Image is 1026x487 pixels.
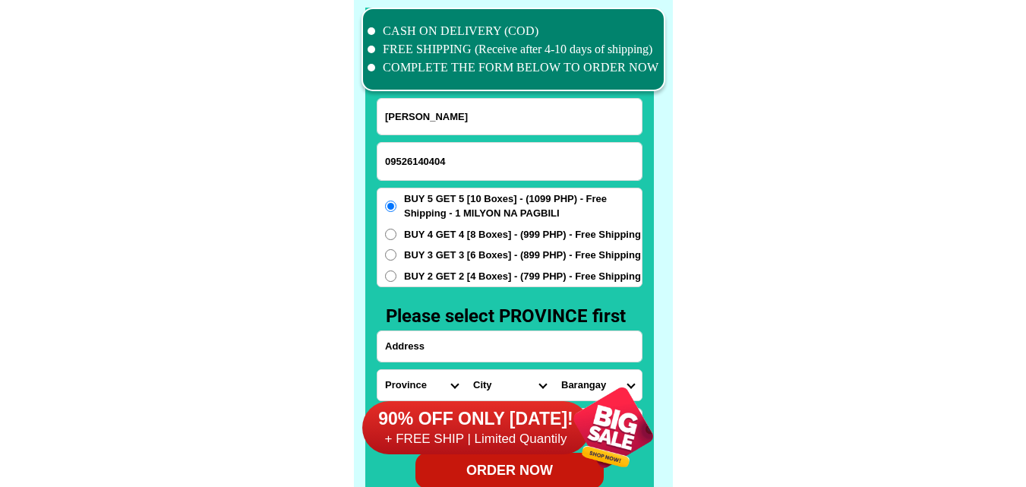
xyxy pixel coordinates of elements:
[362,408,590,431] h6: 90% OFF ONLY [DATE]!
[368,59,659,77] li: COMPLETE THE FORM BELOW TO ORDER NOW
[404,269,641,284] span: BUY 2 GET 2 [4 Boxes] - (799 PHP) - Free Shipping
[377,331,642,362] input: Input address
[404,227,641,242] span: BUY 4 GET 4 [8 Boxes] - (999 PHP) - Free Shipping
[386,302,641,330] h3: Please select PROVINCE first
[385,249,396,261] input: BUY 3 GET 3 [6 Boxes] - (899 PHP) - Free Shipping
[368,40,659,59] li: FREE SHIPPING (Receive after 4-10 days of shipping)
[362,431,590,447] h6: + FREE SHIP | Limited Quantily
[377,143,642,180] input: Input phone_number
[404,191,642,221] span: BUY 5 GET 5 [10 Boxes] - (1099 PHP) - Free Shipping - 1 MILYON NA PAGBILI
[385,201,396,212] input: BUY 5 GET 5 [10 Boxes] - (1099 PHP) - Free Shipping - 1 MILYON NA PAGBILI
[377,99,642,134] input: Input full_name
[385,229,396,240] input: BUY 4 GET 4 [8 Boxes] - (999 PHP) - Free Shipping
[404,248,641,263] span: BUY 3 GET 3 [6 Boxes] - (899 PHP) - Free Shipping
[385,270,396,282] input: BUY 2 GET 2 [4 Boxes] - (799 PHP) - Free Shipping
[368,22,659,40] li: CASH ON DELIVERY (COD)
